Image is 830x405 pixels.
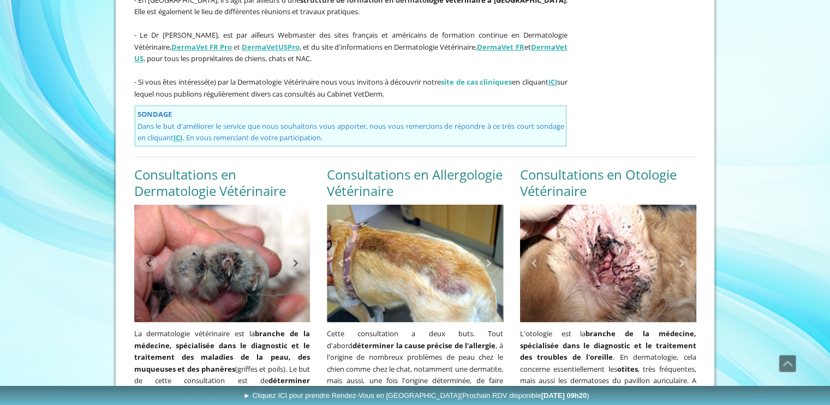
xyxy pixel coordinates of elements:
[548,77,557,87] a: ICI
[242,42,300,52] strong: DermaVet Pro
[134,30,568,63] span: - Le Dr [PERSON_NAME], est par ailleurs Webmaster des sites français et américains de formation c...
[171,42,232,52] a: DermaVet FR Pro
[186,133,323,142] span: En vous remerciant de votre participation.
[138,109,172,119] strong: SONDAGE
[327,166,503,199] h2: Consultations en Allergologie Vétérinaire
[499,77,512,87] span: ues
[243,391,589,400] span: ► Cliquez ICI pour prendre Rendez-Vous en [GEOGRAPHIC_DATA]
[441,77,512,87] span: site de cas cliniq
[134,166,310,199] h2: Consultations en Dermatologie Vétérinaire
[134,77,568,99] span: - Si vous êtes intéressé(e) par la Dermatologie Vétérinaire nous vous invitons à découvrir notre ...
[779,355,796,372] a: Défiler vers le haut
[174,133,184,142] span: .
[779,355,796,372] span: Défiler vers le haut
[134,329,310,374] strong: branche de la médecine, spécialisée dans le diagnostic et le traitement des maladies de la peau, ...
[138,121,564,143] span: Dans le but d'améliorer le service que nous souhaitons vous apporter, nous vous remercions de rép...
[174,133,182,142] a: ICI
[520,329,696,362] strong: branche de la médecine, spécialisée dans le diagnostic et le traitement des troubles de l'oreille
[327,329,503,397] span: Cette consultation a deux buts. Tout d'abord , à l'origine de nombreux problèmes de peau chez le ...
[460,391,589,400] span: (Prochain RDV disponible )
[234,42,240,52] span: et
[520,166,696,199] h2: Consultations en Otologie Vétérinaire
[353,341,495,350] strong: déterminer la cause précise de l'allergie
[541,391,587,400] b: [DATE] 09h20
[477,42,524,52] a: DermaVet FR
[617,364,638,374] strong: otites
[242,42,300,52] a: DermaVetUSPro
[278,42,288,52] span: US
